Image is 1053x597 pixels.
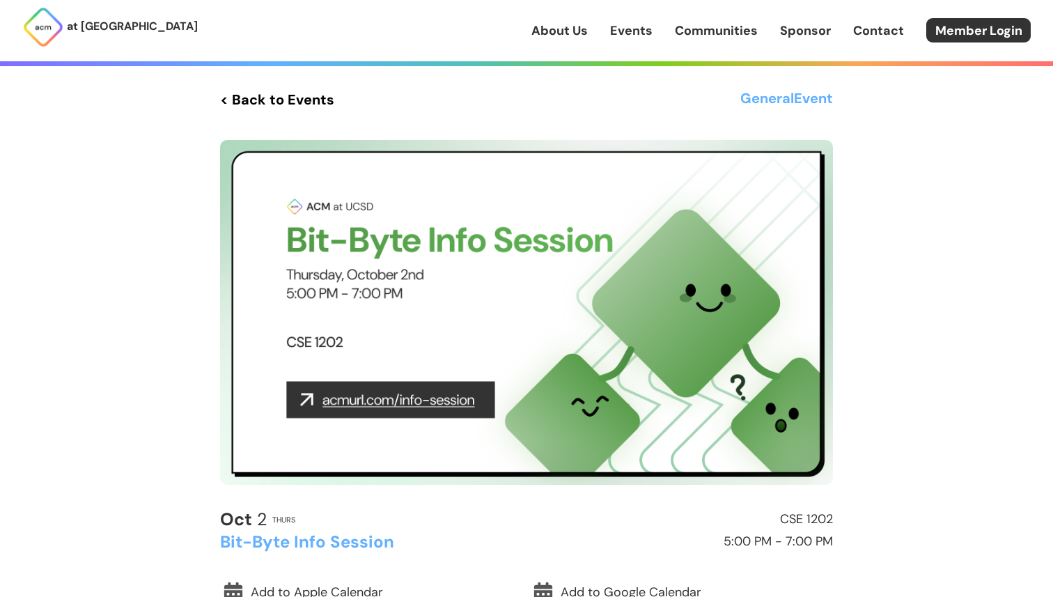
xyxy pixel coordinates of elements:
[533,513,833,527] h2: CSE 1202
[272,515,295,524] h2: Thurs
[926,18,1031,42] a: Member Login
[675,22,758,40] a: Communities
[853,22,904,40] a: Contact
[220,87,334,112] a: < Back to Events
[533,535,833,549] h2: 5:00 PM - 7:00 PM
[220,140,833,485] img: Event Cover Photo
[67,17,198,36] p: at [GEOGRAPHIC_DATA]
[220,508,252,531] b: Oct
[780,22,831,40] a: Sponsor
[220,533,520,551] h2: Bit-Byte Info Session
[22,6,64,48] img: ACM Logo
[740,87,833,112] h3: General Event
[610,22,653,40] a: Events
[220,510,267,529] h2: 2
[531,22,588,40] a: About Us
[22,6,198,48] a: at [GEOGRAPHIC_DATA]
